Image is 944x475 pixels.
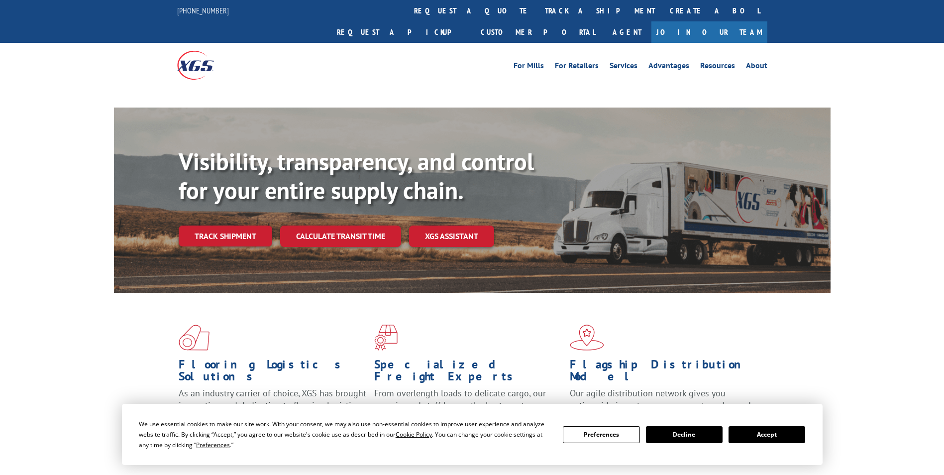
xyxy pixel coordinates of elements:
h1: Specialized Freight Experts [374,358,562,387]
button: Decline [646,426,723,443]
p: From overlength loads to delicate cargo, our experienced staff knows the best way to move your fr... [374,387,562,432]
a: Customer Portal [473,21,603,43]
a: Join Our Team [651,21,767,43]
a: Track shipment [179,226,272,246]
button: Preferences [563,426,639,443]
span: Preferences [196,441,230,449]
a: Services [610,62,637,73]
a: [PHONE_NUMBER] [177,5,229,15]
a: About [746,62,767,73]
div: Cookie Consent Prompt [122,404,823,465]
span: Cookie Policy [396,430,432,439]
span: As an industry carrier of choice, XGS has brought innovation and dedication to flooring logistics... [179,387,366,423]
a: XGS ASSISTANT [409,226,494,247]
a: Agent [603,21,651,43]
button: Accept [729,426,805,443]
a: Resources [700,62,735,73]
img: xgs-icon-flagship-distribution-model-red [570,325,604,351]
h1: Flagship Distribution Model [570,358,758,387]
a: Calculate transit time [280,226,401,247]
a: For Mills [514,62,544,73]
a: Advantages [648,62,689,73]
span: Our agile distribution network gives you nationwide inventory management on demand. [570,387,753,411]
a: Request a pickup [329,21,473,43]
img: xgs-icon-focused-on-flooring-red [374,325,398,351]
b: Visibility, transparency, and control for your entire supply chain. [179,146,534,206]
div: We use essential cookies to make our site work. With your consent, we may also use non-essential ... [139,419,551,450]
h1: Flooring Logistics Solutions [179,358,367,387]
img: xgs-icon-total-supply-chain-intelligence-red [179,325,210,351]
a: For Retailers [555,62,599,73]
